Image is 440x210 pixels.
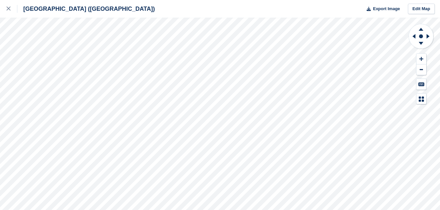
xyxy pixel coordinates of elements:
[416,94,426,104] button: Map Legend
[373,6,400,12] span: Export Image
[408,4,435,14] a: Edit Map
[363,4,400,14] button: Export Image
[416,64,426,75] button: Zoom Out
[17,5,155,13] div: [GEOGRAPHIC_DATA] ([GEOGRAPHIC_DATA])
[416,79,426,90] button: Keyboard Shortcuts
[416,54,426,64] button: Zoom In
